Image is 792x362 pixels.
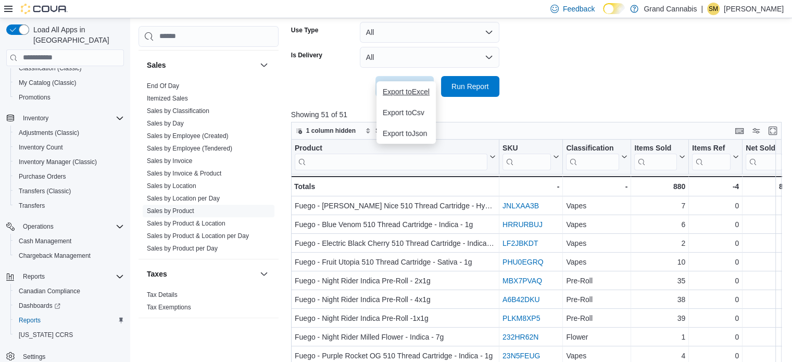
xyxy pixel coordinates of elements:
button: Export toJson [376,123,436,144]
a: Cash Management [15,235,76,247]
div: 10 [634,256,685,268]
div: Vapes [566,256,627,268]
span: Operations [23,222,54,231]
a: Sales by Location per Day [147,195,220,202]
label: Use Type [291,26,318,34]
div: 2 [634,237,685,249]
button: Items Ref [692,143,739,170]
div: Classification [566,143,619,153]
span: Tax Exemptions [147,303,191,311]
div: 10 [746,256,791,268]
div: Classification [566,143,619,170]
a: LF2JBKDT [502,239,538,247]
div: - [502,180,559,193]
div: 880 [634,180,685,193]
a: Sales by Invoice [147,157,192,165]
div: Items Ref [692,143,731,170]
a: Promotions [15,91,55,104]
div: 1 [746,331,791,343]
span: Sales by Employee (Tendered) [147,144,232,153]
div: Vapes [566,349,627,362]
span: [US_STATE] CCRS [19,331,73,339]
div: 0 [692,218,739,231]
span: Sales by Product & Location [147,219,225,228]
span: Dashboards [15,299,124,312]
span: Transfers [19,202,45,210]
span: Purchase Orders [15,170,124,183]
div: Product [295,143,487,170]
div: 0 [692,349,739,362]
button: Export toCsv [376,102,436,123]
span: Transfers (Classic) [19,187,71,195]
label: Is Delivery [291,51,322,59]
button: Run Report [441,76,499,97]
span: Sort fields [375,127,403,135]
div: Items Sold [634,143,677,170]
button: Chargeback Management [10,248,128,263]
h3: Taxes [147,269,167,279]
a: Transfers [15,199,49,212]
div: 38 [746,293,791,306]
button: SKU [502,143,559,170]
div: Items Ref [692,143,731,153]
span: Load All Apps in [GEOGRAPHIC_DATA] [29,24,124,45]
div: Fuego - Night Rider Indica Pre-Roll -1x1g [295,312,496,324]
a: A6B42DKU [502,295,540,304]
div: Vapes [566,218,627,231]
button: Items Sold [634,143,685,170]
span: Inventory [19,112,124,124]
button: Transfers [10,198,128,213]
div: 0 [692,274,739,287]
a: Sales by Product [147,207,194,215]
a: 232HR62N [502,333,538,341]
span: Reports [19,316,41,324]
button: Taxes [258,268,270,280]
button: 1 column hidden [292,124,360,137]
a: Inventory Manager (Classic) [15,156,101,168]
a: End Of Day [147,82,179,90]
span: My Catalog (Classic) [19,79,77,87]
div: Net Sold [746,143,783,170]
span: Sales by Product & Location per Day [147,232,249,240]
button: My Catalog (Classic) [10,76,128,90]
div: Net Sold [746,143,783,153]
button: Classification [566,143,627,170]
div: 0 [692,256,739,268]
div: 0 [692,312,739,324]
span: Sales by Product per Day [147,244,218,253]
div: SKU [502,143,551,153]
span: Run Report [451,81,489,92]
a: PLKM8XP5 [502,314,540,322]
span: Sales by Invoice & Product [147,169,221,178]
a: Transfers (Classic) [15,185,75,197]
span: My Catalog (Classic) [15,77,124,89]
span: Settings [23,353,45,361]
div: Taxes [139,289,279,318]
a: HRRURBUJ [502,220,543,229]
span: Inventory Manager (Classic) [19,158,97,166]
div: Sales [139,80,279,259]
span: Purchase Orders [19,172,66,181]
div: 4 [746,349,791,362]
button: Sales [258,59,270,71]
button: Display options [750,124,762,137]
div: Fuego - Fruit Utopia 510 Thread Cartridge - Sativa - 1g [295,256,496,268]
a: Reports [15,314,45,327]
span: Export to Json [383,129,430,138]
div: Flower [566,331,627,343]
div: Fuego - Night Rider Indica Pre-Roll - 4x1g [295,293,496,306]
div: 39 [746,312,791,324]
div: 6 [634,218,685,231]
a: Inventory Count [15,141,67,154]
span: Cash Management [15,235,124,247]
span: Inventory [23,114,48,122]
span: Inventory Count [19,143,63,152]
button: [US_STATE] CCRS [10,328,128,342]
a: Sales by Day [147,120,184,127]
a: Sales by Employee (Created) [147,132,229,140]
span: 1 column hidden [306,127,356,135]
div: 1 [634,331,685,343]
a: PHU0EGRQ [502,258,544,266]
